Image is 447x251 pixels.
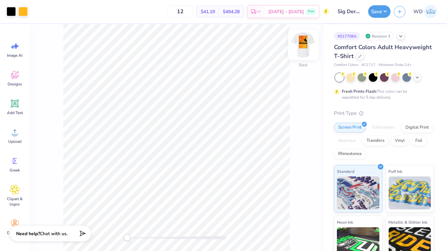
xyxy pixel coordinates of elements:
[7,53,23,58] span: Image AI
[334,62,358,68] span: Comfort Colors
[308,9,314,14] span: Free
[401,123,433,133] div: Digital Print
[342,89,377,94] strong: Fresh Prints Flash:
[391,136,409,146] div: Vinyl
[411,136,427,146] div: Foil
[337,168,354,175] span: Standard
[364,32,394,40] div: Revision 3
[337,176,379,209] img: Standard
[362,136,389,146] div: Transfers
[410,5,440,18] a: WD
[40,231,68,237] span: Chat with us.
[4,196,26,207] span: Clipart & logos
[16,231,40,237] strong: Need help?
[342,88,423,100] div: This color can be expedited for 5 day delivery.
[167,6,193,17] input: – –
[8,81,22,87] span: Designs
[379,62,412,68] span: Minimum Order: 24 +
[7,110,23,115] span: Add Text
[334,136,360,146] div: Applique
[334,110,434,117] div: Print Type
[8,139,21,144] span: Upload
[389,168,402,175] span: Puff Ink
[268,8,304,15] span: [DATE] - [DATE]
[413,8,423,16] span: WD
[124,235,131,241] div: Accessibility label
[10,168,20,173] span: Greek
[334,149,366,159] div: Rhinestones
[362,62,375,68] span: # C1717
[223,8,240,15] span: $494.28
[333,5,365,18] input: Untitled Design
[368,5,391,18] button: Save
[337,219,353,226] span: Neon Ink
[201,8,215,15] span: $41.19
[290,32,316,58] img: Back
[389,219,428,226] span: Metallic & Glitter Ink
[334,123,366,133] div: Screen Print
[389,176,431,209] img: Puff Ink
[424,5,437,18] img: William Dal Porto
[334,32,360,40] div: # 517708A
[299,62,308,68] div: Back
[7,230,23,235] span: Decorate
[368,123,399,133] div: Embroidery
[334,43,432,60] span: Comfort Colors Adult Heavyweight T-Shirt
